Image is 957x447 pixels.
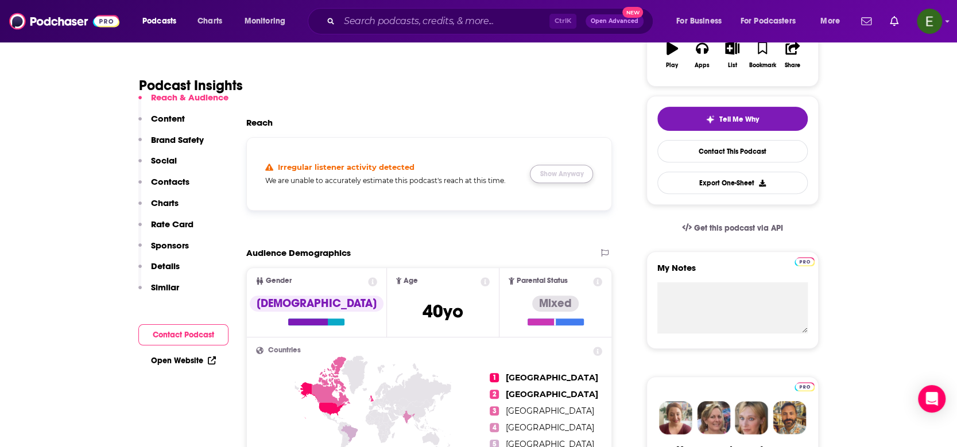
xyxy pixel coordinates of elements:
span: For Podcasters [741,13,796,29]
button: Contacts [138,176,189,197]
a: Show notifications dropdown [857,11,876,31]
p: Similar [151,282,179,293]
h5: We are unable to accurately estimate this podcast's reach at this time. [265,176,521,185]
div: Mixed [532,296,579,312]
img: Sydney Profile [659,401,692,434]
img: Barbara Profile [697,401,730,434]
span: [GEOGRAPHIC_DATA] [506,372,598,383]
a: Pro website [795,380,815,391]
button: Apps [687,34,717,76]
span: More [820,13,840,29]
span: Ctrl K [549,14,576,29]
div: List [728,62,737,69]
img: User Profile [917,9,942,34]
button: Open AdvancedNew [586,14,644,28]
button: Share [777,34,807,76]
button: Brand Safety [138,134,204,156]
img: tell me why sparkle [706,115,715,124]
div: Play [666,62,678,69]
button: Charts [138,197,179,219]
button: tell me why sparkleTell Me Why [657,107,808,131]
p: Details [151,261,180,271]
span: 1 [490,373,499,382]
button: open menu [134,12,191,30]
img: Podchaser Pro [795,382,815,391]
p: Content [151,113,185,124]
p: Sponsors [151,240,189,251]
button: open menu [812,12,854,30]
button: List [717,34,747,76]
span: Podcasts [142,13,176,29]
span: 2 [490,390,499,399]
button: open menu [733,12,812,30]
span: 3 [490,406,499,415]
span: Age [404,277,418,285]
a: Contact This Podcast [657,140,808,162]
span: New [622,7,643,18]
div: [DEMOGRAPHIC_DATA] [250,296,383,312]
a: Pro website [795,255,815,266]
button: open menu [237,12,300,30]
div: Search podcasts, credits, & more... [319,8,664,34]
h2: Audience Demographics [246,247,351,258]
button: Play [657,34,687,76]
span: Parental Status [517,277,568,285]
span: [GEOGRAPHIC_DATA] [506,389,598,399]
p: Reach & Audience [151,92,228,103]
a: Charts [190,12,229,30]
span: 40 yo [423,300,463,322]
p: Contacts [151,176,189,187]
button: Rate Card [138,219,193,240]
span: Logged in as Emily.Kaplan [917,9,942,34]
span: Get this podcast via API [693,223,782,233]
p: Brand Safety [151,134,204,145]
label: My Notes [657,262,808,282]
span: 4 [490,423,499,432]
span: Gender [266,277,292,285]
a: Open Website [151,356,216,366]
span: [GEOGRAPHIC_DATA] [506,406,594,416]
button: Bookmark [747,34,777,76]
button: Show Anyway [530,165,593,183]
p: Social [151,155,177,166]
p: Charts [151,197,179,208]
button: Sponsors [138,240,189,261]
h2: Reach [246,117,273,128]
span: Countries [268,347,301,354]
img: Jon Profile [773,401,806,434]
button: Details [138,261,180,282]
span: [GEOGRAPHIC_DATA] [506,422,594,433]
h1: Podcast Insights [139,77,243,94]
span: Open Advanced [591,18,638,24]
button: Reach & Audience [138,92,228,113]
button: Export One-Sheet [657,172,808,194]
button: Show profile menu [917,9,942,34]
h4: Irregular listener activity detected [278,162,414,172]
button: open menu [668,12,736,30]
a: Get this podcast via API [673,214,792,242]
span: Charts [197,13,222,29]
div: Apps [695,62,710,69]
input: Search podcasts, credits, & more... [339,12,549,30]
span: Tell Me Why [719,115,759,124]
img: Podchaser Pro [795,257,815,266]
span: Monitoring [245,13,285,29]
div: Bookmark [749,62,776,69]
span: For Business [676,13,722,29]
p: Rate Card [151,219,193,230]
a: Show notifications dropdown [885,11,903,31]
button: Social [138,155,177,176]
div: Share [785,62,800,69]
button: Content [138,113,185,134]
div: Open Intercom Messenger [918,385,946,413]
button: Contact Podcast [138,324,228,345]
button: Similar [138,282,179,303]
img: Podchaser - Follow, Share and Rate Podcasts [9,10,119,32]
img: Jules Profile [735,401,768,434]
